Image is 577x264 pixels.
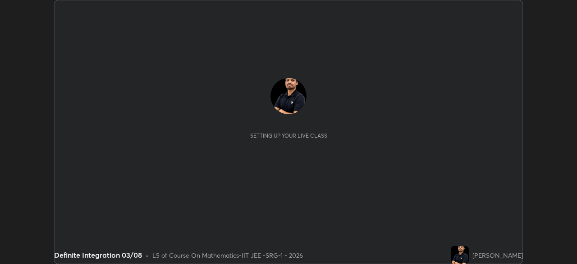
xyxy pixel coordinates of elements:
[270,78,307,114] img: 735308238763499f9048cdecfa3c01cf.jpg
[146,250,149,260] div: •
[451,246,469,264] img: 735308238763499f9048cdecfa3c01cf.jpg
[152,250,303,260] div: L5 of Course On Mathematics-IIT JEE -SRG-1 - 2026
[54,250,142,260] div: Definite Integration 03/08
[472,250,523,260] div: [PERSON_NAME]
[250,132,327,139] div: Setting up your live class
